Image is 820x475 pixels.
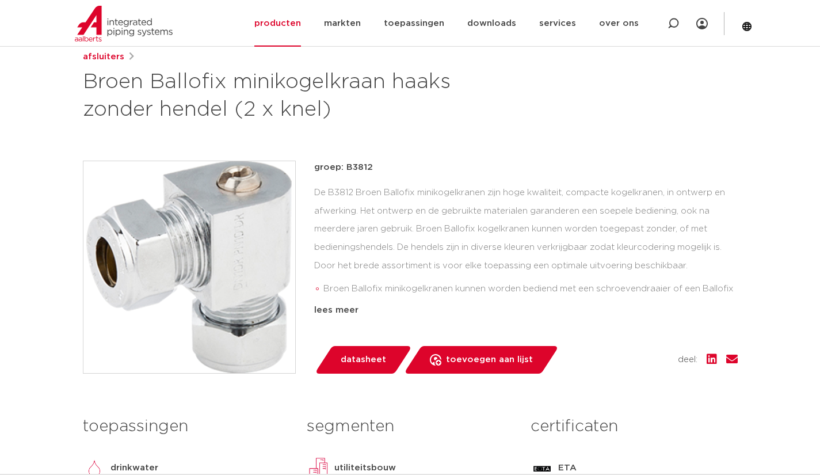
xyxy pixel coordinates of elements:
[341,351,386,369] span: datasheet
[323,280,738,317] li: Broen Ballofix minikogelkranen kunnen worden bediend met een schroevendraaier of een Ballofix hendel
[678,353,697,367] span: deel:
[314,346,412,374] a: datasheet
[83,69,515,124] h1: Broen Ballofix minikogelkraan haaks zonder hendel (2 x knel)
[307,415,513,438] h3: segmenten
[110,461,158,475] p: drinkwater
[83,415,289,438] h3: toepassingen
[83,50,124,64] a: afsluiters
[334,461,396,475] p: utiliteitsbouw
[314,161,738,174] p: groep: B3812
[446,351,533,369] span: toevoegen aan lijst
[314,303,738,317] div: lees meer
[558,461,577,475] p: ETA
[314,184,738,299] div: De B3812 Broen Ballofix minikogelkranen zijn hoge kwaliteit, compacte kogelkranen, in ontwerp en ...
[531,415,737,438] h3: certificaten
[83,161,295,373] img: Product Image for Broen Ballofix minikogelkraan haaks zonder hendel (2 x knel)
